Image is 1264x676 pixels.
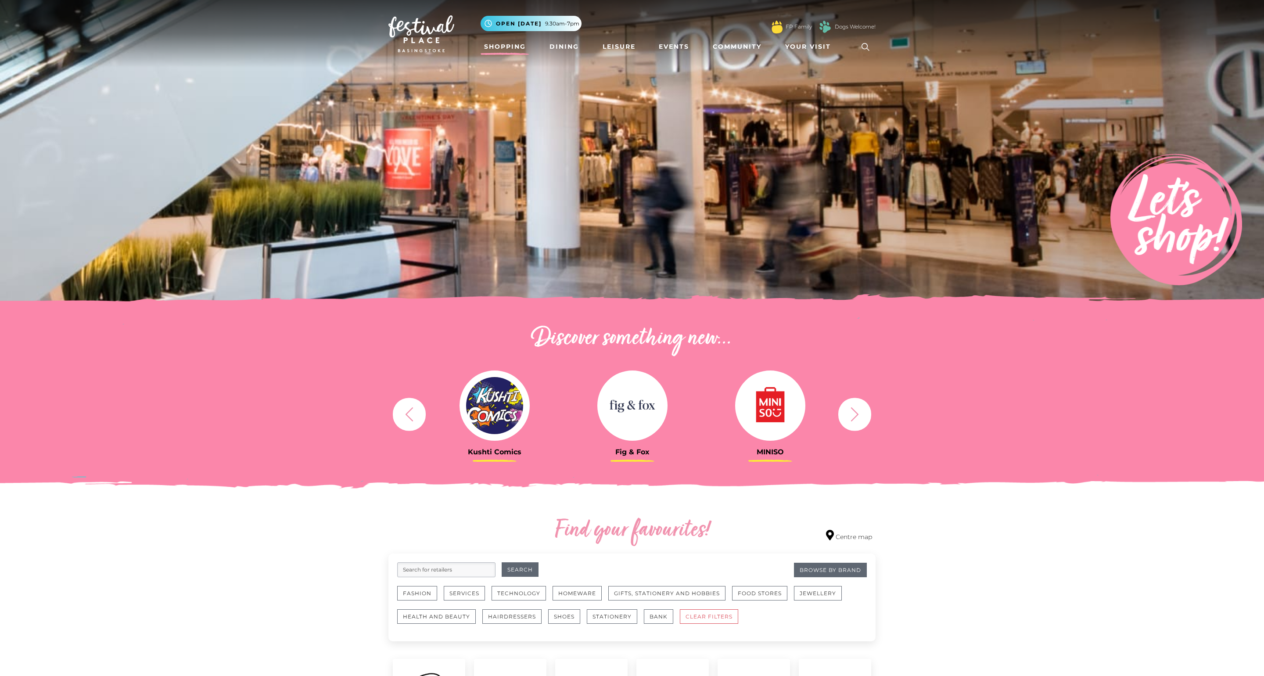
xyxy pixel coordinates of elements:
a: Events [655,39,693,55]
a: Dining [546,39,582,55]
a: Gifts, Stationery and Hobbies [608,586,732,609]
a: Your Visit [782,39,839,55]
a: Stationery [587,609,644,633]
button: CLEAR FILTERS [680,609,738,624]
a: Fashion [397,586,444,609]
button: Jewellery [794,586,842,600]
a: Dogs Welcome! [835,23,876,31]
a: Bank [644,609,680,633]
button: Fashion [397,586,437,600]
a: Shopping [481,39,529,55]
button: Open [DATE] 9.30am-7pm [481,16,582,31]
a: Health and Beauty [397,609,482,633]
a: Jewellery [794,586,848,609]
a: Fig & Fox [570,370,695,456]
a: Food Stores [732,586,794,609]
img: Festival Place Logo [388,15,454,52]
a: Homeware [553,586,608,609]
a: Leisure [599,39,639,55]
span: Your Visit [785,42,831,51]
h2: Find your favourites! [472,517,792,545]
a: Kushti Comics [432,370,557,456]
h2: Discover something new... [388,325,876,353]
button: Bank [644,609,673,624]
a: FP Family [786,23,812,31]
button: Food Stores [732,586,787,600]
a: Technology [492,586,553,609]
button: Shoes [548,609,580,624]
button: Homeware [553,586,602,600]
a: Services [444,586,492,609]
input: Search for retailers [397,562,496,577]
button: Stationery [587,609,637,624]
button: Services [444,586,485,600]
a: Browse By Brand [794,563,867,577]
h3: MINISO [708,448,833,456]
a: Hairdressers [482,609,548,633]
span: Open [DATE] [496,20,542,28]
a: MINISO [708,370,833,456]
h3: Fig & Fox [570,448,695,456]
button: Health and Beauty [397,609,476,624]
a: Centre map [826,530,872,542]
a: Shoes [548,609,587,633]
button: Gifts, Stationery and Hobbies [608,586,725,600]
button: Hairdressers [482,609,542,624]
button: Search [502,562,539,577]
a: Community [709,39,765,55]
span: 9.30am-7pm [545,20,579,28]
button: Technology [492,586,546,600]
h3: Kushti Comics [432,448,557,456]
a: CLEAR FILTERS [680,609,745,633]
